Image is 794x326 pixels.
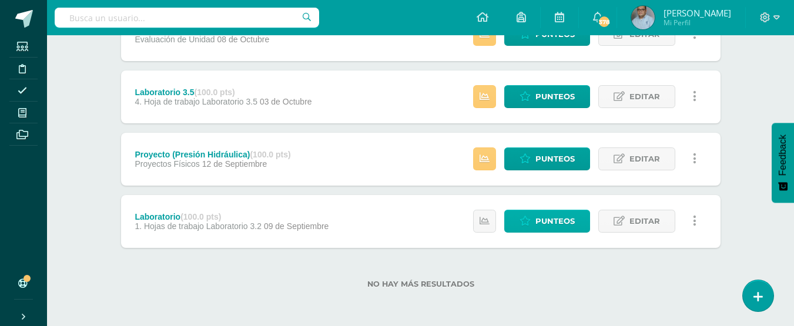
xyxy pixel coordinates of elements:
span: 378 [598,15,611,28]
span: Editar [629,86,660,107]
div: Laboratorio [135,212,329,221]
label: No hay más resultados [121,280,721,288]
span: Punteos [535,210,575,232]
span: 08 de Octubre [217,35,270,44]
strong: (100.0 pts) [180,212,221,221]
strong: (100.0 pts) [195,88,235,97]
span: 4. Hoja de trabajo Laboratorio 3.5 [135,97,257,106]
strong: (100.0 pts) [250,150,290,159]
span: Editar [629,148,660,170]
span: Evaluación de Unidad [135,35,215,44]
span: Punteos [535,86,575,107]
span: 1. Hojas de trabajo Laboratorio 3.2 [135,221,262,231]
button: Feedback - Mostrar encuesta [772,123,794,203]
span: Proyectos Físicos [135,159,199,169]
input: Busca un usuario... [55,8,319,28]
span: Feedback [778,135,788,176]
div: Proyecto (Presión Hidráulica) [135,150,290,159]
a: Punteos [504,210,590,233]
span: Punteos [535,148,575,170]
span: Mi Perfil [664,18,731,28]
span: [PERSON_NAME] [664,7,731,19]
img: 7b909a47bc6bc1a4636edf6a175a3f6c.png [631,6,655,29]
div: Laboratorio 3.5 [135,88,311,97]
span: 12 de Septiembre [202,159,267,169]
a: Punteos [504,147,590,170]
span: Editar [629,210,660,232]
a: Punteos [504,85,590,108]
span: 03 de Octubre [260,97,312,106]
span: 09 de Septiembre [264,221,329,231]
